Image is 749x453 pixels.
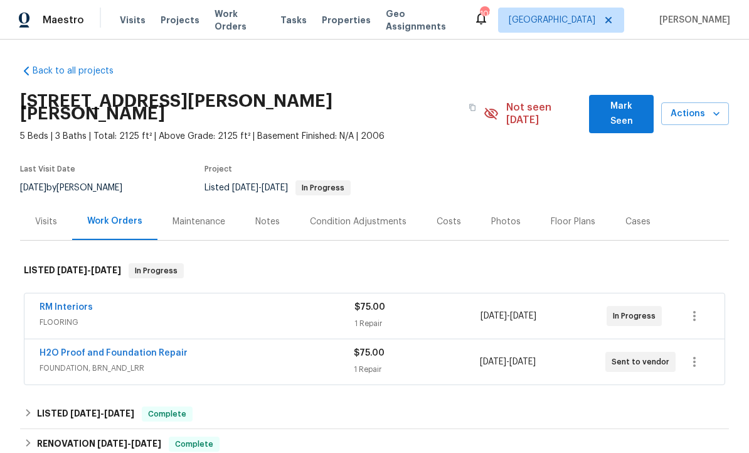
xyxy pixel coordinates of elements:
span: Projects [161,14,199,26]
span: Not seen [DATE] [506,101,582,126]
span: Maestro [43,14,84,26]
span: Sent to vendor [612,356,674,368]
div: Visits [35,216,57,228]
h6: LISTED [37,407,134,422]
span: [DATE] [510,312,536,320]
span: Geo Assignments [386,8,459,33]
div: 1 Repair [354,317,481,330]
button: Actions [661,102,729,126]
span: [DATE] [70,409,100,418]
span: 5 Beds | 3 Baths | Total: 2125 ft² | Above Grade: 2125 ft² | Basement Finished: N/A | 2006 [20,130,484,143]
span: [DATE] [20,183,46,192]
div: Work Orders [87,215,142,227]
span: Complete [170,438,218,450]
span: - [480,356,536,368]
span: FOUNDATION, BRN_AND_LRR [40,362,354,374]
span: Project [205,165,232,173]
span: [DATE] [262,183,288,192]
h2: [STREET_ADDRESS][PERSON_NAME][PERSON_NAME] [20,95,461,120]
span: - [70,409,134,418]
span: [DATE] [480,357,506,366]
button: Mark Seen [589,95,654,133]
span: [DATE] [131,439,161,448]
div: Costs [437,216,461,228]
span: Properties [322,14,371,26]
div: Cases [625,216,651,228]
button: Copy Address [461,96,484,119]
span: - [57,266,121,275]
span: Visits [120,14,146,26]
span: [PERSON_NAME] [654,14,730,26]
span: Work Orders [215,8,265,33]
div: 1 Repair [354,363,479,376]
span: Actions [671,106,719,122]
a: Back to all projects [20,65,141,77]
span: Mark Seen [599,99,644,129]
div: Notes [255,216,280,228]
span: [DATE] [91,266,121,275]
h6: RENOVATION [37,437,161,452]
span: Listed [205,183,351,192]
span: Last Visit Date [20,165,75,173]
span: - [97,439,161,448]
span: In Progress [613,310,661,322]
div: LISTED [DATE]-[DATE]Complete [20,399,729,429]
div: 102 [480,8,489,20]
span: $75.00 [354,303,385,312]
span: FLOORING [40,316,354,329]
div: Maintenance [173,216,225,228]
h6: LISTED [24,263,121,278]
span: [DATE] [57,266,87,275]
a: H2O Proof and Foundation Repair [40,349,188,357]
div: Condition Adjustments [310,216,406,228]
div: by [PERSON_NAME] [20,180,137,195]
span: [DATE] [104,409,134,418]
span: Tasks [280,16,307,25]
span: [DATE] [509,357,536,366]
span: [GEOGRAPHIC_DATA] [509,14,595,26]
span: - [232,183,288,192]
span: In Progress [297,184,349,192]
span: - [481,310,536,322]
span: [DATE] [232,183,258,192]
span: Complete [143,408,191,420]
div: Photos [491,216,521,228]
div: Floor Plans [551,216,595,228]
span: [DATE] [97,439,127,448]
span: In Progress [130,265,183,277]
div: LISTED [DATE]-[DATE]In Progress [20,251,729,291]
span: [DATE] [481,312,507,320]
span: $75.00 [354,349,385,357]
a: RM Interiors [40,303,93,312]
